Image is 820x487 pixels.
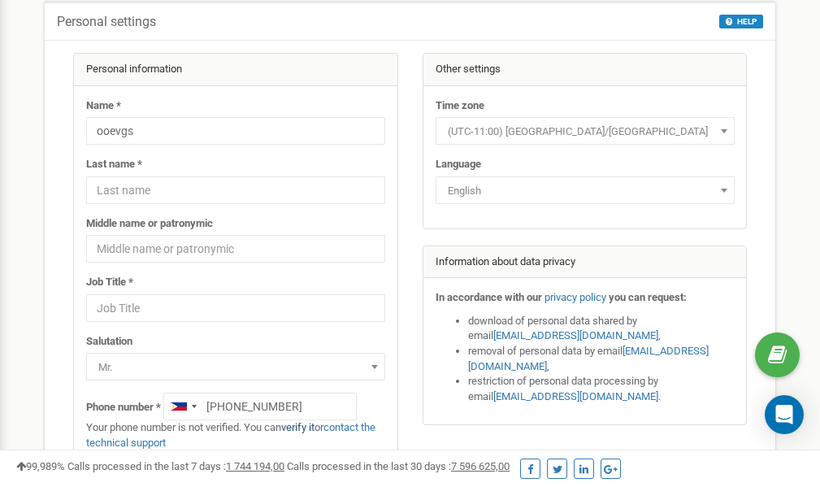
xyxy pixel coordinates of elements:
[441,120,729,143] span: (UTC-11:00) Pacific/Midway
[436,117,735,145] span: (UTC-11:00) Pacific/Midway
[493,390,658,402] a: [EMAIL_ADDRESS][DOMAIN_NAME]
[719,15,763,28] button: HELP
[164,394,202,420] div: Telephone country code
[436,291,542,303] strong: In accordance with our
[468,374,735,404] li: restriction of personal data processing by email .
[86,421,375,449] a: contact the technical support
[423,54,747,86] div: Other settings
[451,460,510,472] u: 7 596 625,00
[74,54,397,86] div: Personal information
[423,246,747,279] div: Information about data privacy
[226,460,284,472] u: 1 744 194,00
[281,421,315,433] a: verify it
[86,334,132,350] label: Salutation
[436,176,735,204] span: English
[86,117,385,145] input: Name
[86,400,161,415] label: Phone number *
[86,98,121,114] label: Name *
[436,98,484,114] label: Time zone
[468,345,709,372] a: [EMAIL_ADDRESS][DOMAIN_NAME]
[287,460,510,472] span: Calls processed in the last 30 days :
[57,15,156,29] h5: Personal settings
[468,344,735,374] li: removal of personal data by email ,
[163,393,357,420] input: +1-800-555-55-55
[765,395,804,434] div: Open Intercom Messenger
[86,176,385,204] input: Last name
[86,275,133,290] label: Job Title *
[86,157,142,172] label: Last name *
[609,291,687,303] strong: you can request:
[436,157,481,172] label: Language
[441,180,729,202] span: English
[493,329,658,341] a: [EMAIL_ADDRESS][DOMAIN_NAME]
[544,291,606,303] a: privacy policy
[16,460,65,472] span: 99,989%
[86,294,385,322] input: Job Title
[86,420,385,450] p: Your phone number is not verified. You can or
[468,314,735,344] li: download of personal data shared by email ,
[67,460,284,472] span: Calls processed in the last 7 days :
[92,356,380,379] span: Mr.
[86,216,213,232] label: Middle name or patronymic
[86,235,385,263] input: Middle name or patronymic
[86,353,385,380] span: Mr.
